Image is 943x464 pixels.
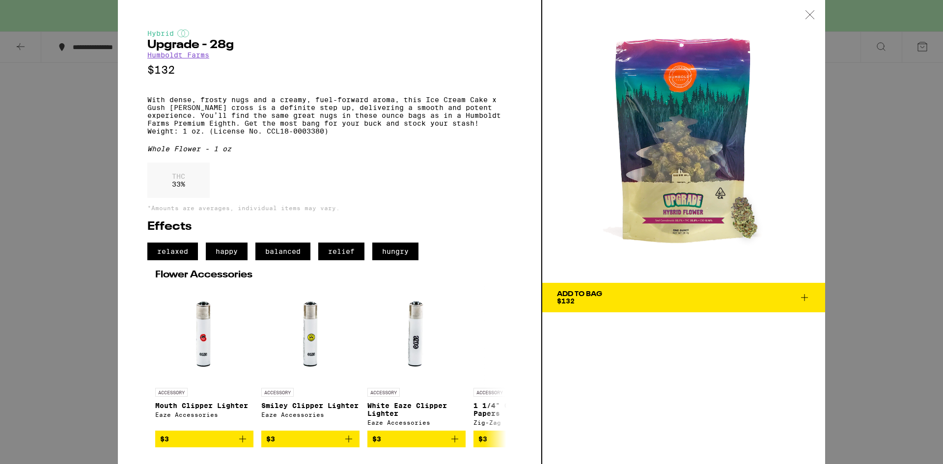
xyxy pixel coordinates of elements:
img: Zig-Zag - 1 1/4" Organic Hemp Papers [473,285,572,383]
p: ACCESSORY [261,388,294,397]
span: relaxed [147,243,198,260]
div: Whole Flower - 1 oz [147,145,512,153]
h2: Upgrade - 28g [147,39,512,51]
p: With dense, frosty nugs and a creamy, fuel-forward aroma, this Ice Cream Cake x Gush [PERSON_NAME... [147,96,512,135]
span: happy [206,243,248,260]
p: *Amounts are averages, individual items may vary. [147,205,512,211]
h2: Effects [147,221,512,233]
span: balanced [255,243,310,260]
p: $132 [147,64,512,76]
span: hungry [372,243,418,260]
span: $3 [160,435,169,443]
h2: Flower Accessories [155,270,504,280]
div: 33 % [147,163,210,198]
p: ACCESSORY [473,388,506,397]
span: $3 [372,435,381,443]
div: Eaze Accessories [155,411,253,418]
div: Eaze Accessories [367,419,466,426]
a: Open page for 1 1/4" Organic Hemp Papers from Zig-Zag [473,285,572,431]
button: Add To Bag$132 [542,283,825,312]
a: Open page for Mouth Clipper Lighter from Eaze Accessories [155,285,253,431]
a: Humboldt Farms [147,51,209,59]
a: Open page for Smiley Clipper Lighter from Eaze Accessories [261,285,360,431]
p: White Eaze Clipper Lighter [367,402,466,417]
p: 1 1/4" Organic Hemp Papers [473,402,572,417]
p: Mouth Clipper Lighter [155,402,253,409]
button: Add to bag [155,431,253,447]
span: $3 [478,435,487,443]
span: relief [318,243,364,260]
div: Add To Bag [557,291,602,298]
span: $132 [557,297,575,305]
button: Add to bag [261,431,360,447]
div: Zig-Zag [473,419,572,426]
div: Eaze Accessories [261,411,360,418]
a: Open page for White Eaze Clipper Lighter from Eaze Accessories [367,285,466,431]
img: Eaze Accessories - Mouth Clipper Lighter [155,285,253,383]
p: ACCESSORY [367,388,400,397]
p: ACCESSORY [155,388,188,397]
img: Eaze Accessories - White Eaze Clipper Lighter [367,285,466,383]
img: hybridColor.svg [177,29,189,37]
p: Smiley Clipper Lighter [261,402,360,409]
p: THC [172,172,185,180]
span: $3 [266,435,275,443]
div: Hybrid [147,29,512,37]
button: Add to bag [367,431,466,447]
button: Add to bag [473,431,572,447]
img: Eaze Accessories - Smiley Clipper Lighter [261,285,360,383]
